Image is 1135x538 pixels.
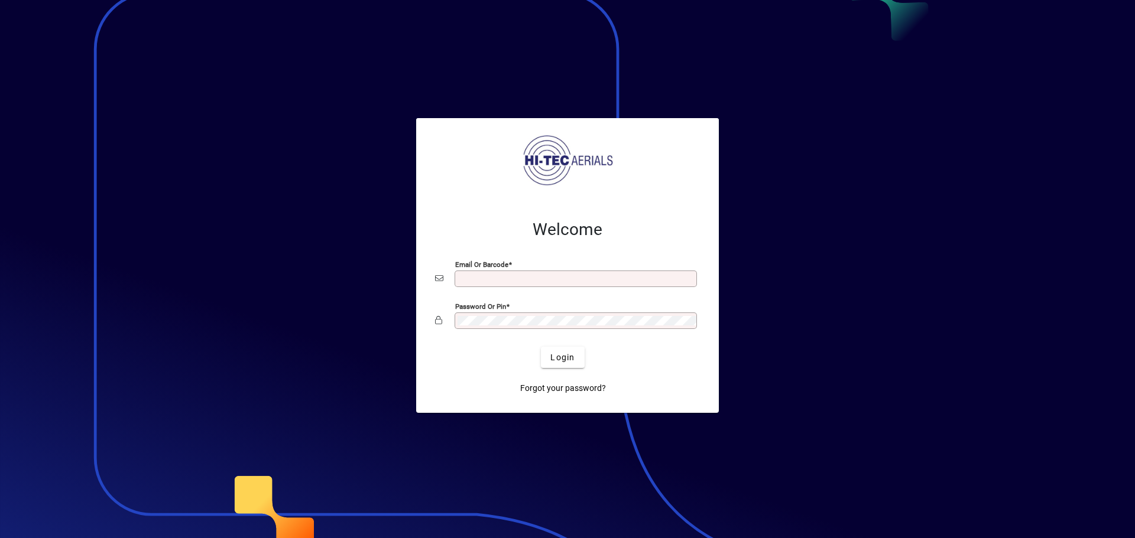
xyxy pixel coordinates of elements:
mat-label: Password or Pin [455,302,506,311]
h2: Welcome [435,220,700,240]
button: Login [541,347,584,368]
span: Login [550,351,575,364]
span: Forgot your password? [520,382,606,394]
mat-label: Email or Barcode [455,260,508,269]
a: Forgot your password? [515,377,611,399]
